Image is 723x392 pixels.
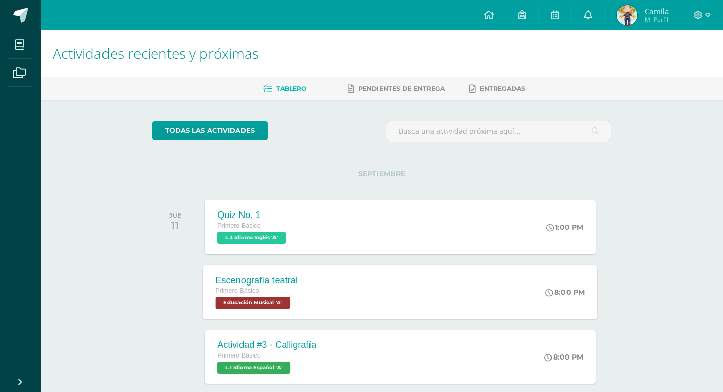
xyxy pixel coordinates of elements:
[480,85,525,92] span: Entregadas
[217,222,260,229] span: Primero Básico
[216,275,298,286] div: Escenografía teatral
[546,223,583,232] div: 1:00 PM
[217,340,316,350] div: Actividad #3 - Calligrafía
[348,81,445,97] a: Pendientes de entrega
[546,288,586,297] div: 8:00 PM
[169,212,181,219] div: JUE
[216,297,290,309] span: Educación Musical 'A'
[263,81,306,97] a: Tablero
[358,85,445,92] span: Pendientes de entrega
[342,169,422,179] span: SEPTIEMBRE
[217,362,290,374] span: L.1 Idioma Español 'A'
[216,287,259,294] span: Primero Básico
[152,121,268,140] a: todas las Actividades
[469,81,525,97] a: Entregadas
[617,5,637,25] img: 616c03aa6a5b2cbbfb955a68e3f8a760.png
[169,219,181,231] div: 11
[217,232,286,244] span: L.3 Idioma Inglés 'A'
[217,352,260,359] span: Primero Básico
[645,15,669,24] span: Mi Perfil
[544,352,583,362] div: 8:00 PM
[386,121,611,141] input: Busca una actividad próxima aquí...
[53,44,259,63] span: Actividades recientes y próximas
[645,6,669,16] span: Camila
[276,85,306,92] span: Tablero
[217,210,288,221] div: Quiz No. 1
